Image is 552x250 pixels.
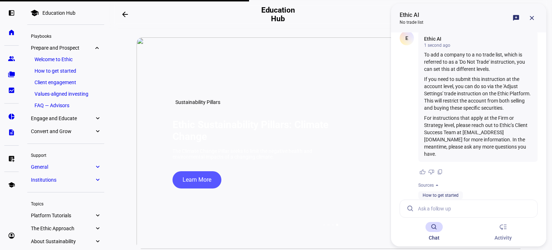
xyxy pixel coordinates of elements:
[424,114,532,158] p: For instructions that apply at the Firm or Strategy level, please reach out to Ethic’s Client Suc...
[31,54,101,64] a: Welcome to Ethic
[4,25,19,40] a: home
[27,175,104,185] a: Institutionsexpand_more
[418,200,532,217] input: Ask a follow up
[175,99,220,105] span: Sustainability Pillars
[424,76,532,112] p: If you need to submit this instruction at the account level, you can do so via the 'Adjust Settin...
[121,10,129,19] mat-icon: arrow_backwards
[31,89,101,99] a: Values-aligned investing
[4,109,19,124] a: pie_chart
[8,113,15,120] eth-mat-symbol: pie_chart
[27,162,104,172] a: Generalexpand_more
[4,67,19,82] a: folder_copy
[94,115,101,122] eth-mat-symbol: expand_more
[30,9,39,17] mat-icon: school
[400,217,469,246] md-primary-tab: Chat
[424,42,532,48] div: 1 second ago
[94,212,101,219] eth-mat-symbol: expand_more
[8,9,15,17] eth-mat-symbol: left_panel_open
[31,45,94,51] span: Prepare and Prospect
[94,163,101,171] eth-mat-symbol: expand_more
[94,238,101,245] eth-mat-symbol: expand_more
[469,217,538,246] md-primary-tab: Activity
[31,128,94,134] span: Convert and Grow
[424,35,532,42] div: Ethic AI
[31,115,94,121] span: Engage and Educate
[434,182,440,188] span: arrow_drop_up
[27,31,104,41] div: Playbooks
[8,155,15,162] eth-mat-symbol: list_alt_add
[27,198,104,208] div: Topics
[94,176,101,183] eth-mat-symbol: expand_more
[405,35,408,41] span: E
[172,171,221,188] button: Learn More
[31,164,94,170] span: General
[94,225,101,232] eth-mat-symbol: expand_more
[31,100,101,110] a: FAQ — Advisors
[94,128,101,135] eth-mat-symbol: expand_more
[172,119,352,142] h1: Ethic Sustainability Pillars: Climate Change
[8,181,15,188] eth-mat-symbol: school
[400,11,423,19] div: Ethic AI
[172,148,327,160] div: The Climate Change Pillar seeks to limit the negative health and environmental impacts of a chang...
[183,171,211,188] span: Learn More
[8,87,15,94] eth-mat-symbol: bid_landscape
[418,182,434,188] div: Sources
[42,10,75,16] div: Education Hub
[8,29,15,36] eth-mat-symbol: home
[31,226,94,231] span: The Ethic Approach
[4,125,19,140] a: description
[8,71,15,78] eth-mat-symbol: folder_copy
[8,129,15,136] eth-mat-symbol: description
[424,51,532,73] p: To add a company to a no trade list, which is referred to as a 'Do Not Trade' instruction, you ca...
[31,213,94,218] span: Platform Tutorials
[31,77,101,87] a: Client engagement
[4,83,19,97] a: bid_landscape
[137,37,525,249] img: img-3.jpg
[31,66,101,76] a: How to get started
[31,177,94,183] span: Institutions
[27,150,104,160] div: Support
[31,238,94,244] span: About Sustainability
[400,19,423,25] div: No trade list
[499,223,507,231] span: low_priority
[4,51,19,66] a: group
[8,55,15,62] eth-mat-symbol: group
[423,193,459,198] a: How to get started
[260,6,296,23] h2: Education Hub
[94,44,101,51] eth-mat-symbol: expand_more
[8,232,15,239] eth-mat-symbol: account_circle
